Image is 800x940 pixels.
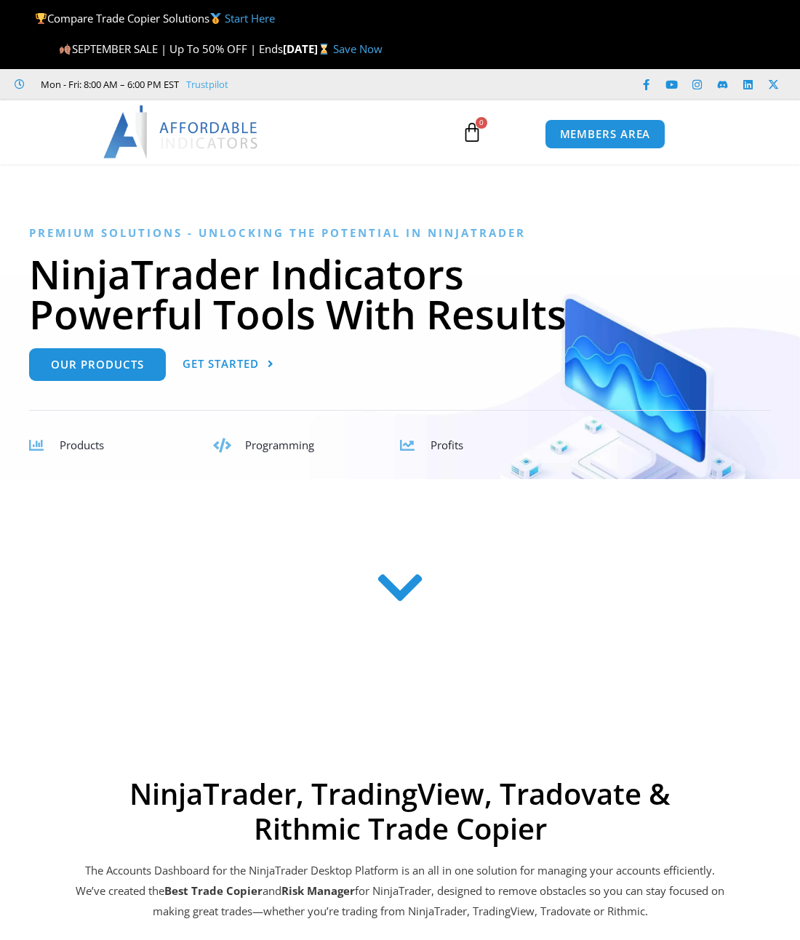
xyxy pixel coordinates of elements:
a: Trustpilot [186,76,228,93]
img: 🥇 [210,13,221,24]
img: ⌛ [319,44,329,55]
span: MEMBERS AREA [560,129,651,140]
span: Compare Trade Copier Solutions [35,11,275,25]
h6: Premium Solutions - Unlocking the Potential in NinjaTrader [29,226,771,240]
a: Our Products [29,348,166,381]
h2: NinjaTrader, TradingView, Tradovate & Rithmic Trade Copier [73,776,727,846]
span: Profits [431,438,463,452]
a: Start Here [225,11,275,25]
span: Products [60,438,104,452]
span: SEPTEMBER SALE | Up To 50% OFF | Ends [59,41,282,56]
p: The Accounts Dashboard for the NinjaTrader Desktop Platform is an all in one solution for managin... [73,861,727,922]
strong: Risk Manager [281,883,355,898]
span: Get Started [183,358,259,369]
span: 0 [476,117,487,129]
span: Mon - Fri: 8:00 AM – 6:00 PM EST [37,76,179,93]
span: Our Products [51,359,144,370]
img: 🍂 [60,44,71,55]
a: Get Started [183,348,274,381]
a: MEMBERS AREA [545,119,666,149]
a: 0 [440,111,504,153]
img: 🏆 [36,13,47,24]
img: LogoAI | Affordable Indicators – NinjaTrader [103,105,260,158]
h1: NinjaTrader Indicators Powerful Tools With Results [29,254,771,334]
strong: [DATE] [283,41,333,56]
span: Programming [245,438,314,452]
b: Best Trade Copier [164,883,263,898]
a: Save Now [333,41,383,56]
